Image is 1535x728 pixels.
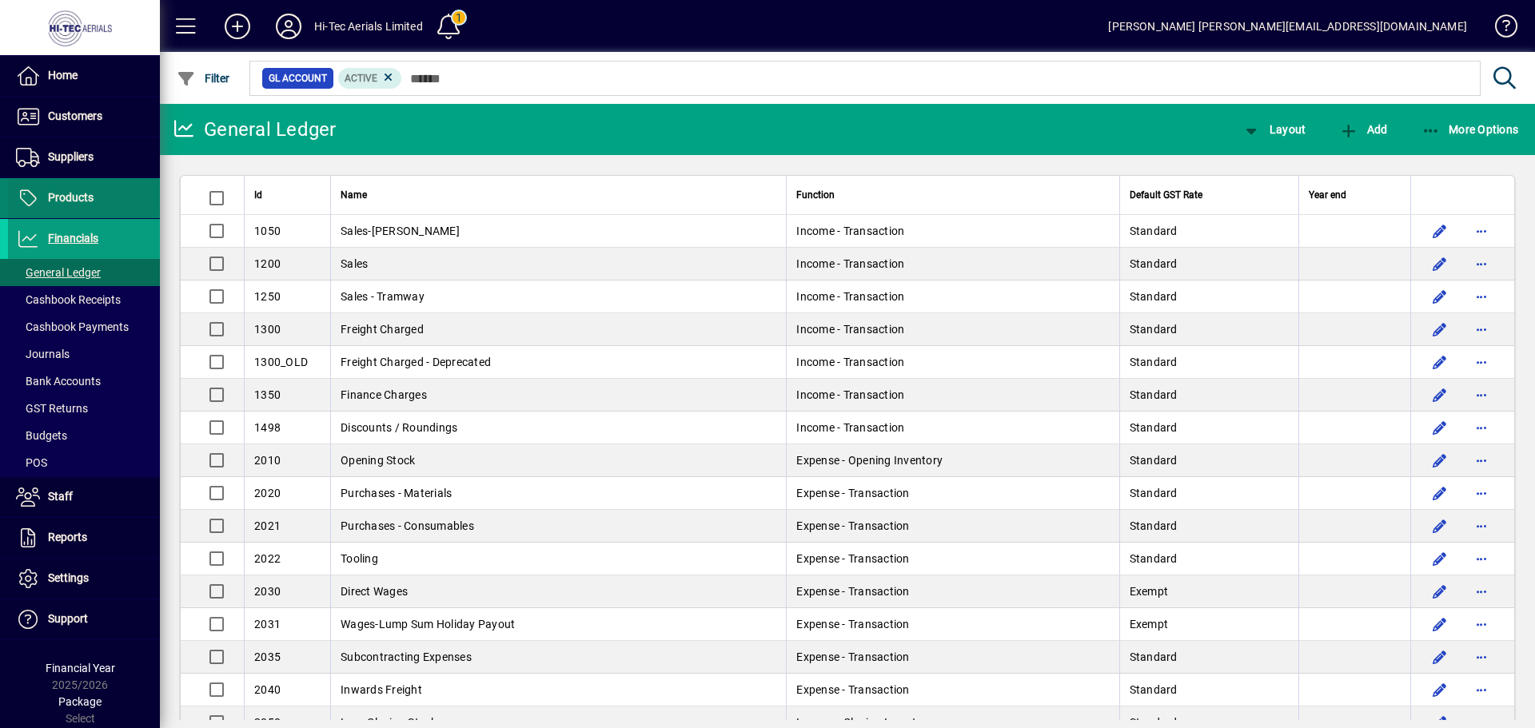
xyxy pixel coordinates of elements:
[796,683,909,696] span: Expense - Transaction
[8,137,160,177] a: Suppliers
[1130,454,1178,467] span: Standard
[1427,611,1453,637] button: Edit
[341,323,424,336] span: Freight Charged
[1130,290,1178,303] span: Standard
[254,186,262,204] span: Id
[254,519,281,532] span: 2021
[16,320,129,333] span: Cashbook Payments
[796,519,909,532] span: Expense - Transaction
[16,456,47,469] span: POS
[254,683,281,696] span: 2040
[1130,257,1178,270] span: Standard
[1427,677,1453,702] button: Edit
[1130,683,1178,696] span: Standard
[1130,421,1178,434] span: Standard
[254,290,281,303] span: 1250
[1130,388,1178,401] span: Standard
[177,72,230,85] span: Filter
[263,12,314,41] button: Profile
[16,402,88,415] span: GST Returns
[341,186,776,204] div: Name
[796,552,909,565] span: Expense - Transaction
[269,70,327,86] span: GL Account
[8,178,160,218] a: Products
[345,73,377,84] span: Active
[1130,487,1178,499] span: Standard
[1339,123,1387,136] span: Add
[1130,618,1169,631] span: Exempt
[796,186,835,204] span: Function
[16,375,101,388] span: Bank Accounts
[341,683,422,696] span: Inwards Freight
[1130,356,1178,368] span: Standard
[1469,448,1494,473] button: More options
[48,109,102,122] span: Customers
[341,519,474,532] span: Purchases - Consumables
[1130,323,1178,336] span: Standard
[796,388,904,401] span: Income - Transaction
[1130,585,1169,598] span: Exempt
[48,232,98,245] span: Financials
[1427,448,1453,473] button: Edit
[8,395,160,422] a: GST Returns
[8,422,160,449] a: Budgets
[254,487,281,499] span: 2020
[48,150,94,163] span: Suppliers
[1427,251,1453,276] button: Edit
[254,323,281,336] span: 1300
[341,257,368,270] span: Sales
[8,56,160,96] a: Home
[1417,115,1523,144] button: More Options
[1469,546,1494,571] button: More options
[1130,519,1178,532] span: Standard
[341,618,515,631] span: Wages-Lump Sum Holiday Payout
[1130,225,1178,237] span: Standard
[341,356,491,368] span: Freight Charged - Deprecated
[796,487,909,499] span: Expense - Transaction
[796,323,904,336] span: Income - Transaction
[254,356,308,368] span: 1300_OLD
[254,618,281,631] span: 2031
[1469,349,1494,375] button: More options
[254,186,321,204] div: Id
[1130,552,1178,565] span: Standard
[16,266,101,279] span: General Ledger
[8,340,160,368] a: Journals
[46,662,115,674] span: Financial Year
[172,117,337,142] div: General Ledger
[1427,382,1453,408] button: Edit
[314,14,423,39] div: Hi-Tec Aerials Limited
[341,552,378,565] span: Tooling
[48,571,89,584] span: Settings
[1427,316,1453,342] button: Edit
[48,490,73,503] span: Staff
[1469,644,1494,670] button: More options
[1469,611,1494,637] button: More options
[254,257,281,270] span: 1200
[254,225,281,237] span: 1050
[1469,677,1494,702] button: More options
[1469,218,1494,244] button: More options
[8,559,160,599] a: Settings
[341,388,427,401] span: Finance Charges
[8,599,160,639] a: Support
[16,293,121,306] span: Cashbook Receipts
[1427,644,1453,670] button: Edit
[16,429,67,442] span: Budgets
[8,97,160,137] a: Customers
[254,552,281,565] span: 2022
[1130,186,1202,204] span: Default GST Rate
[8,449,160,476] a: POS
[1427,218,1453,244] button: Edit
[1421,123,1519,136] span: More Options
[48,612,88,625] span: Support
[796,356,904,368] span: Income - Transaction
[254,650,281,663] span: 2035
[1427,480,1453,506] button: Edit
[1469,316,1494,342] button: More options
[16,348,70,360] span: Journals
[341,186,367,204] span: Name
[338,68,402,89] mat-chip: Activation Status: Active
[341,421,457,434] span: Discounts / Roundings
[212,12,263,41] button: Add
